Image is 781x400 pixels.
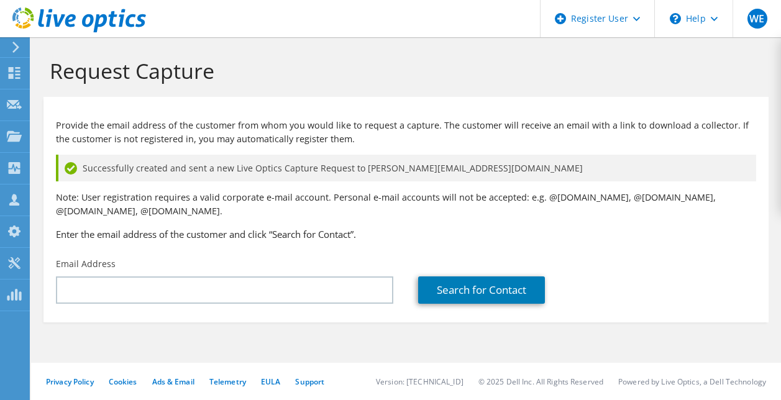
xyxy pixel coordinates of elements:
[209,376,246,387] a: Telemetry
[50,58,756,84] h1: Request Capture
[261,376,280,387] a: EULA
[56,191,756,218] p: Note: User registration requires a valid corporate e-mail account. Personal e-mail accounts will ...
[152,376,194,387] a: Ads & Email
[56,258,116,270] label: Email Address
[376,376,464,387] li: Version: [TECHNICAL_ID]
[83,161,583,175] span: Successfully created and sent a new Live Optics Capture Request to [PERSON_NAME][EMAIL_ADDRESS][D...
[478,376,603,387] li: © 2025 Dell Inc. All Rights Reserved
[670,13,681,24] svg: \n
[56,119,756,146] p: Provide the email address of the customer from whom you would like to request a capture. The cust...
[109,376,137,387] a: Cookies
[418,276,545,304] a: Search for Contact
[46,376,94,387] a: Privacy Policy
[295,376,324,387] a: Support
[618,376,766,387] li: Powered by Live Optics, a Dell Technology
[747,9,767,29] span: WE
[56,227,756,241] h3: Enter the email address of the customer and click “Search for Contact”.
